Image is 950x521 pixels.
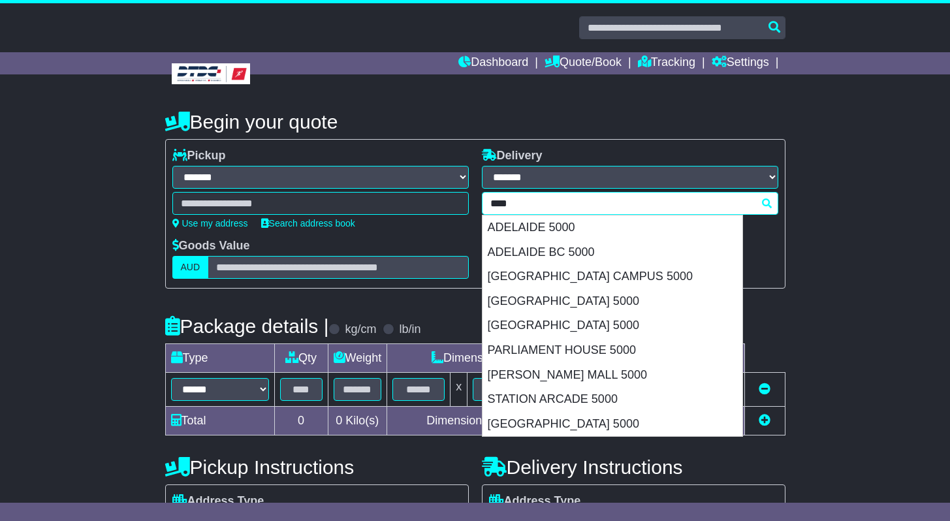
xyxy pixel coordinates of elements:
td: Weight [328,344,387,373]
label: Address Type [489,494,581,509]
h4: Pickup Instructions [165,456,469,478]
a: Add new item [759,414,770,427]
td: Kilo(s) [328,407,387,435]
a: Tracking [638,52,695,74]
td: Dimensions in Centimetre(s) [387,407,611,435]
span: 0 [336,414,342,427]
a: Dashboard [458,52,528,74]
td: x [451,373,467,407]
div: PARLIAMENT HOUSE 5000 [483,338,742,363]
typeahead: Please provide city [482,192,778,215]
div: [GEOGRAPHIC_DATA] CAMPUS 5000 [483,264,742,289]
a: Settings [712,52,769,74]
label: lb/in [399,323,420,337]
td: Total [165,407,274,435]
div: STATION ARCADE 5000 [483,387,742,412]
label: Pickup [172,149,226,163]
label: AUD [172,256,209,279]
div: [GEOGRAPHIC_DATA] 5000 [483,313,742,338]
a: Remove this item [759,383,770,396]
h4: Begin your quote [165,111,785,133]
div: [PERSON_NAME] MALL 5000 [483,363,742,388]
label: Goods Value [172,239,250,253]
a: Quote/Book [545,52,622,74]
label: kg/cm [345,323,376,337]
td: 0 [274,407,328,435]
div: [GEOGRAPHIC_DATA] 5000 [483,412,742,437]
td: Qty [274,344,328,373]
div: ADELAIDE BC 5000 [483,240,742,265]
td: Dimensions (L x W x H) [387,344,611,373]
h4: Package details | [165,315,329,337]
label: Address Type [172,494,264,509]
h4: Delivery Instructions [482,456,785,478]
div: [GEOGRAPHIC_DATA] 5000 [483,289,742,314]
td: Type [165,344,274,373]
label: Delivery [482,149,543,163]
a: Use my address [172,218,248,229]
div: ADELAIDE 5000 [483,215,742,240]
a: Search address book [261,218,355,229]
